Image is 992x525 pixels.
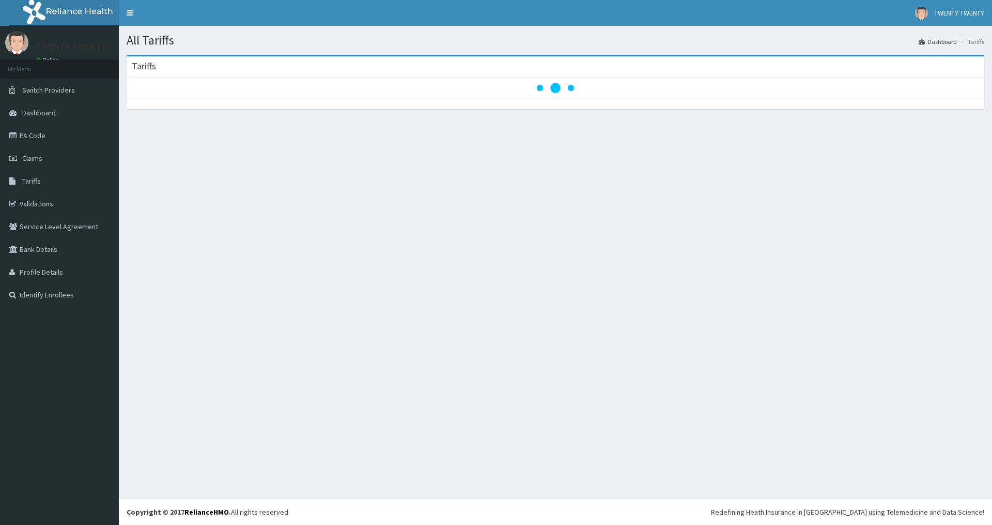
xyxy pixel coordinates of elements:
strong: Copyright © 2017 . [127,507,231,517]
a: Online [36,56,61,64]
a: Dashboard [919,37,957,46]
a: RelianceHMO [184,507,229,517]
img: User Image [915,7,928,20]
h3: Tariffs [132,62,156,71]
svg: audio-loading [535,67,576,109]
div: Redefining Heath Insurance in [GEOGRAPHIC_DATA] using Telemedicine and Data Science! [711,507,984,517]
span: Switch Providers [22,85,75,95]
span: Claims [22,154,42,163]
img: User Image [5,31,28,54]
span: Dashboard [22,108,56,117]
span: TWENTY TWENTY [934,8,984,18]
span: Tariffs [22,176,41,186]
footer: All rights reserved. [119,499,992,525]
li: Tariffs [958,37,984,46]
p: TWENTY TWENTY [36,42,106,51]
h1: All Tariffs [127,34,984,47]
